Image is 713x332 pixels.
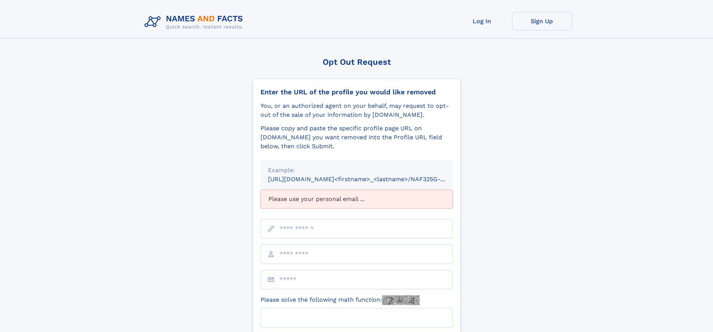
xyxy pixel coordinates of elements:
small: [URL][DOMAIN_NAME]<firstname>_<lastname>/NAF325G-xxxxxxxx [268,176,467,183]
div: Opt Out Request [253,57,461,67]
div: Example: [268,166,445,175]
a: Log In [452,12,512,30]
label: Please solve the following math function: [260,295,420,305]
div: Please use your personal email ... [260,190,453,208]
div: Enter the URL of the profile you would like removed [260,88,453,96]
div: Please copy and paste the specific profile page URL on [DOMAIN_NAME] you want removed into the Pr... [260,124,453,151]
img: Logo Names and Facts [141,12,249,32]
div: You, or an authorized agent on your behalf, may request to opt-out of the sale of your informatio... [260,101,453,119]
a: Sign Up [512,12,572,30]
